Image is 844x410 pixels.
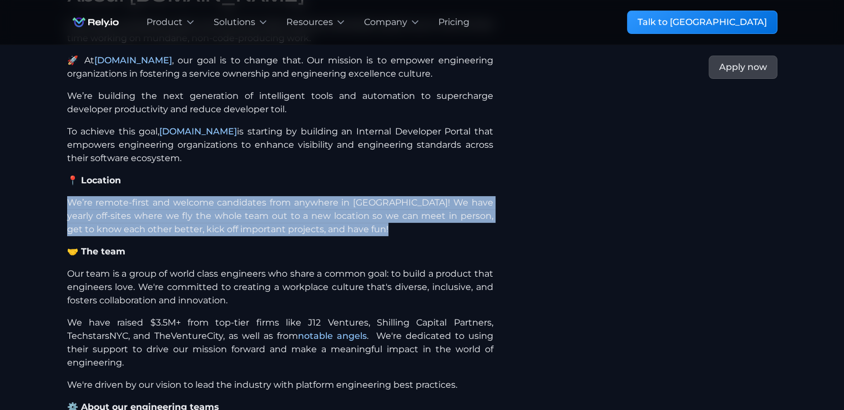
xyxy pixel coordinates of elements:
p: We're driven by our vision to lead the industry with platform engineering best practices. [67,378,493,392]
p: 🚀 At , our goal is to change that. Our mission is to empower engineering organizations in fosteri... [67,54,493,81]
strong: 🤝 The team [67,246,125,257]
p: Our team is a group of world class engineers who share a common goal: to build a product that eng... [67,267,493,307]
a: Pricing [438,16,469,29]
a: Talk to [GEOGRAPHIC_DATA] [627,11,777,34]
div: Company [364,16,407,29]
a: notable angels [298,331,367,341]
strong: 📍 Location [67,175,121,186]
p: We have raised $3.5M+ from top-tier firms like J12 Ventures, Shilling Capital Partners, Techstars... [67,316,493,369]
a: home [67,11,124,33]
iframe: Chatbot [771,337,828,394]
img: Rely.io logo [67,11,124,33]
p: We’re remote-first and welcome candidates from anywhere in [GEOGRAPHIC_DATA]! We have yearly off-... [67,196,493,236]
div: Resources [286,16,333,29]
a: [DOMAIN_NAME] [159,126,237,137]
p: We’re building the next generation of intelligent tools and automation to supercharge developer p... [67,89,493,116]
div: Talk to [GEOGRAPHIC_DATA] [638,16,767,29]
div: Apply now [719,61,767,74]
a: [DOMAIN_NAME] [94,55,172,66]
a: Apply now [709,56,777,79]
p: To achieve this goal, is starting by building an Internal Developer Portal that empowers engineer... [67,125,493,165]
div: Product [146,16,183,29]
div: Solutions [214,16,255,29]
